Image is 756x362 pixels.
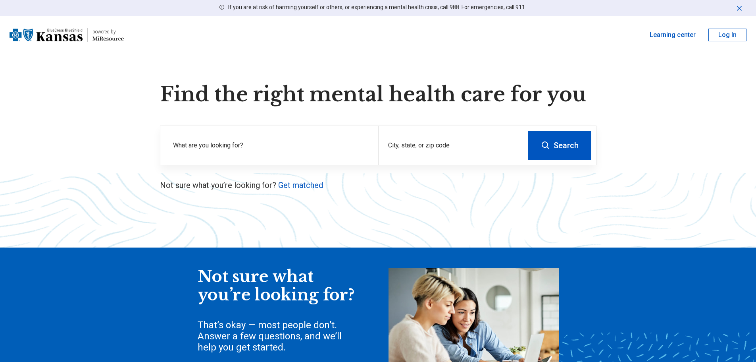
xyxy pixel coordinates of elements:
img: Blue Cross Blue Shield Kansas [10,25,83,45]
div: That’s okay — most people don’t. Answer a few questions, and we’ll help you get started. [198,319,356,353]
button: Log In [708,29,746,41]
a: Get matched [278,180,323,190]
p: If you are at risk of harming yourself or others, or experiencing a mental health crisis, call 98... [228,3,526,12]
a: Blue Cross Blue Shield Kansaspowered by [10,25,124,45]
button: Dismiss [735,3,743,13]
h1: Find the right mental health care for you [160,83,596,106]
a: Learning center [650,30,696,40]
div: Not sure what you’re looking for? [198,268,356,304]
p: Not sure what you’re looking for? [160,180,596,191]
div: powered by [92,28,124,35]
label: What are you looking for? [173,141,369,150]
button: Search [528,131,591,160]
